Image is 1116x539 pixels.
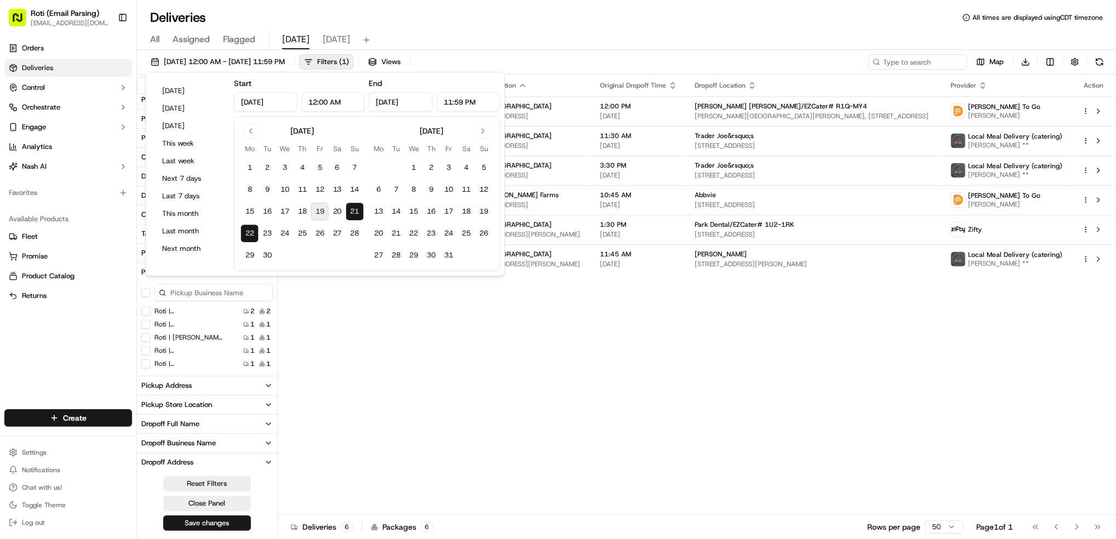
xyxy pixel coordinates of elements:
[476,123,491,139] button: Go to next month
[468,220,552,229] span: Roti | [GEOGRAPHIC_DATA]
[157,188,223,204] button: Last 7 days
[250,359,255,368] span: 1
[968,225,982,234] span: Zifty
[405,225,423,242] button: 22
[150,9,206,26] h1: Deliveries
[4,497,132,513] button: Toggle Theme
[141,381,192,391] div: Pickup Address
[294,203,311,220] button: 18
[22,232,38,242] span: Fleet
[266,346,271,355] span: 1
[468,200,582,209] span: [STREET_ADDRESS]
[141,229,156,239] div: Tags
[250,307,255,316] span: 2
[323,33,350,46] span: [DATE]
[388,225,405,242] button: 21
[421,522,433,532] div: 6
[294,181,311,198] button: 11
[468,141,582,150] span: [STREET_ADDRESS]
[868,54,967,70] input: Type to search
[951,81,976,90] span: Provider
[9,232,128,242] a: Fleet
[146,54,290,70] button: [DATE] 12:00 AM - [DATE] 11:59 PM
[695,141,933,150] span: [STREET_ADDRESS]
[468,230,582,239] span: [STREET_ADDRESS][PERSON_NAME]
[972,13,1103,22] span: All times are displayed using CDT timezone
[11,11,33,33] img: Nash
[22,170,31,179] img: 1736555255976-a54dd68f-1ca7-489b-9aae-adbdc363a1c4
[259,143,276,154] th: Tuesday
[4,409,132,427] button: Create
[371,521,433,532] div: Packages
[968,170,1062,179] span: [PERSON_NAME] **
[11,142,73,151] div: Past conversations
[346,143,364,154] th: Sunday
[968,132,1062,141] span: Local Meal Delivery (catering)
[370,143,388,154] th: Monday
[259,246,276,264] button: 30
[420,125,443,136] div: [DATE]
[11,159,28,177] img: Masood Aslam
[311,159,329,176] button: 5
[141,438,216,448] div: Dropoff Business Name
[157,206,223,221] button: This month
[468,112,582,121] span: [STREET_ADDRESS]
[234,78,251,88] label: Start
[157,83,223,99] button: [DATE]
[4,138,132,156] a: Analytics
[22,162,47,171] span: Nash AI
[137,205,277,224] button: Created By
[141,267,214,277] div: Pickup Business Name
[600,171,677,180] span: [DATE]
[276,225,294,242] button: 24
[157,101,223,116] button: [DATE]
[968,200,1040,209] span: [PERSON_NAME]
[223,33,255,46] span: Flagged
[388,203,405,220] button: 14
[137,110,277,128] button: Package Tags
[109,242,133,250] span: Pylon
[468,171,582,180] span: [STREET_ADDRESS]
[405,159,423,176] button: 1
[363,54,405,70] button: Views
[91,170,95,179] span: •
[259,225,276,242] button: 23
[600,112,677,121] span: [DATE]
[241,159,259,176] button: 1
[369,78,382,88] label: End
[867,521,920,532] p: Rows per page
[695,250,747,259] span: [PERSON_NAME]
[137,415,277,433] button: Dropoff Full Name
[405,181,423,198] button: 8
[276,203,294,220] button: 17
[141,419,199,429] div: Dropoff Full Name
[294,159,311,176] button: 4
[4,445,132,460] button: Settings
[4,158,132,175] button: Nash AI
[600,260,677,268] span: [DATE]
[22,518,44,527] span: Log out
[22,83,45,93] span: Control
[250,333,255,342] span: 1
[440,181,458,198] button: 10
[141,248,198,258] div: Pickup Full Name
[163,476,251,491] button: Reset Filters
[423,225,440,242] button: 23
[241,246,259,264] button: 29
[440,143,458,154] th: Friday
[4,99,132,116] button: Orchestrate
[405,143,423,154] th: Wednesday
[423,203,440,220] button: 16
[157,171,223,186] button: Next 7 days
[968,141,1062,150] span: [PERSON_NAME] **
[22,448,47,457] span: Settings
[476,225,493,242] button: 26
[346,203,364,220] button: 21
[311,181,329,198] button: 12
[276,143,294,154] th: Wednesday
[234,92,297,112] input: Date
[157,223,223,239] button: Last month
[22,466,60,474] span: Notifications
[971,54,1009,70] button: Map
[141,152,186,162] div: Courier Name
